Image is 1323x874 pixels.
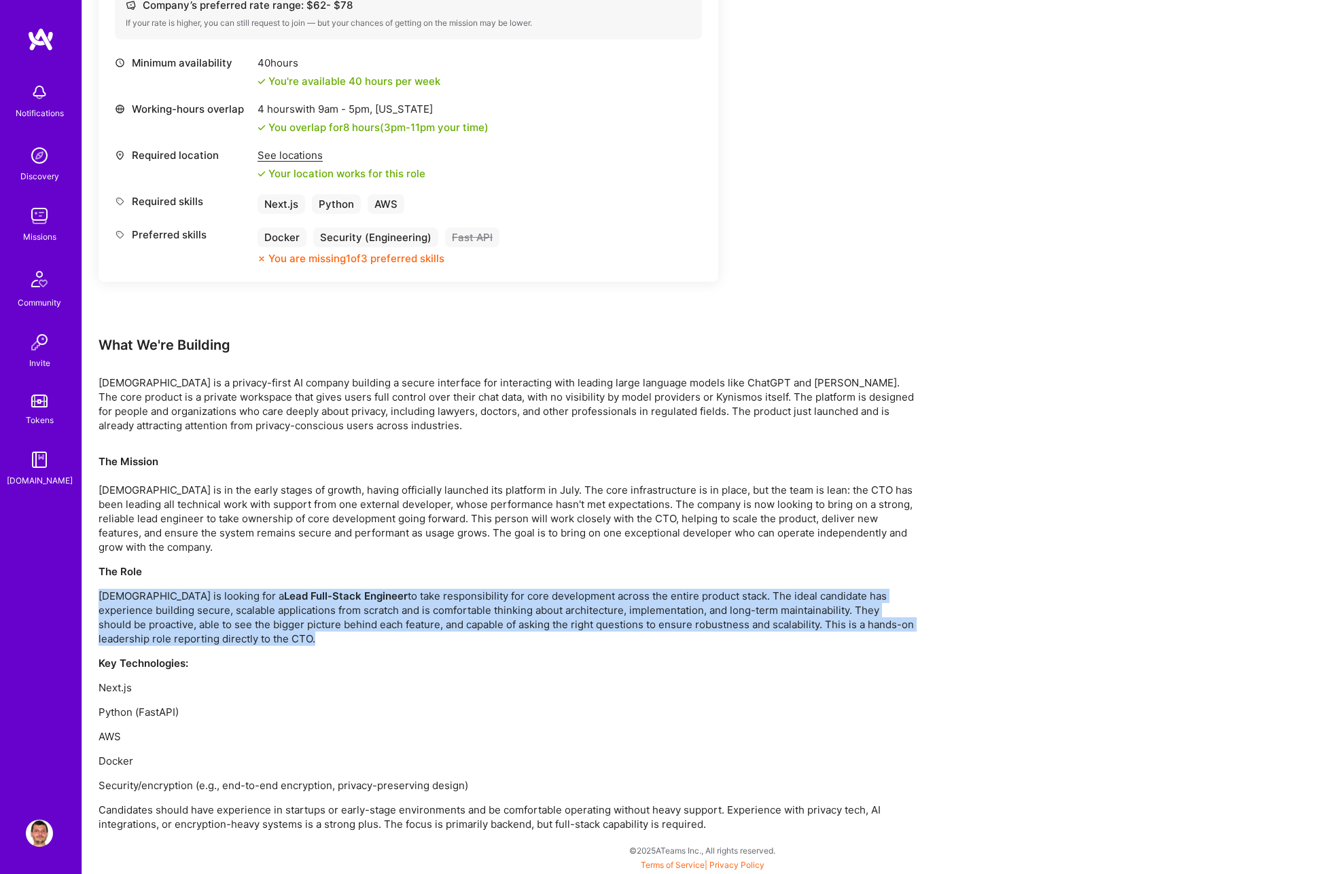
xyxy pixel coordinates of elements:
p: [DEMOGRAPHIC_DATA] is looking for a to take responsibility for core development across the entire... [99,589,914,646]
div: What We're Building [99,336,914,354]
p: Security/encryption (e.g., end-to-end encryption, privacy-preserving design) [99,778,914,793]
p: [DEMOGRAPHIC_DATA] is in the early stages of growth, having officially launched its platform in J... [99,454,914,554]
div: Discovery [20,169,59,183]
a: User Avatar [22,820,56,847]
div: Notifications [16,106,64,120]
div: You overlap for 8 hours ( your time) [268,120,489,134]
i: icon Location [115,150,125,160]
img: logo [27,27,54,52]
div: Security (Engineering) [313,227,438,247]
div: Invite [29,356,50,370]
div: Docker [258,227,306,247]
div: Required skills [115,194,251,208]
div: See locations [258,148,425,162]
div: Missions [23,230,56,244]
div: AWS [368,194,404,214]
div: © 2025 ATeams Inc., All rights reserved. [82,833,1323,867]
strong: Lead Full-Stack Engineer [284,589,408,602]
i: icon Check [258,170,266,178]
img: bell [26,79,53,106]
i: icon Clock [115,58,125,68]
div: Minimum availability [115,56,251,70]
div: 4 hours with [US_STATE] [258,102,489,116]
img: tokens [31,395,48,407]
i: icon Check [258,124,266,132]
div: 40 hours [258,56,440,70]
img: discovery [26,142,53,169]
img: teamwork [26,202,53,230]
p: [DEMOGRAPHIC_DATA] is a privacy-first AI company building a secure interface for interacting with... [99,376,914,433]
div: Required location [115,148,251,162]
strong: The Mission [99,455,158,468]
img: guide book [26,446,53,473]
div: Fast API [445,227,499,247]
img: User Avatar [26,820,53,847]
span: 3pm - 11pm [384,121,435,134]
img: Invite [26,329,53,356]
div: Python [312,194,361,214]
p: Candidates should have experience in startups or early-stage environments and be comfortable oper... [99,803,914,831]
p: Next.js [99,680,914,695]
p: AWS [99,729,914,744]
i: icon Check [258,77,266,86]
strong: The Role [99,565,142,578]
div: You're available 40 hours per week [258,74,440,88]
div: Preferred skills [115,227,251,242]
span: | [641,860,764,870]
a: Privacy Policy [709,860,764,870]
div: You are missing 1 of 3 preferred skills [268,251,444,266]
div: Next.js [258,194,305,214]
img: Community [23,263,56,295]
i: icon CloseOrange [258,255,266,263]
div: [DOMAIN_NAME] [7,473,73,488]
strong: Key Technologies: [99,657,188,670]
div: Tokens [26,413,54,427]
span: 9am - 5pm , [315,103,375,115]
div: Community [18,295,61,310]
div: If your rate is higher, you can still request to join — but your chances of getting on the missio... [126,18,691,29]
p: Docker [99,754,914,768]
i: icon Tag [115,196,125,206]
p: Python (FastAPI) [99,705,914,719]
div: Working-hours overlap [115,102,251,116]
div: Your location works for this role [258,166,425,181]
a: Terms of Service [641,860,705,870]
i: icon Tag [115,230,125,240]
i: icon World [115,104,125,114]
